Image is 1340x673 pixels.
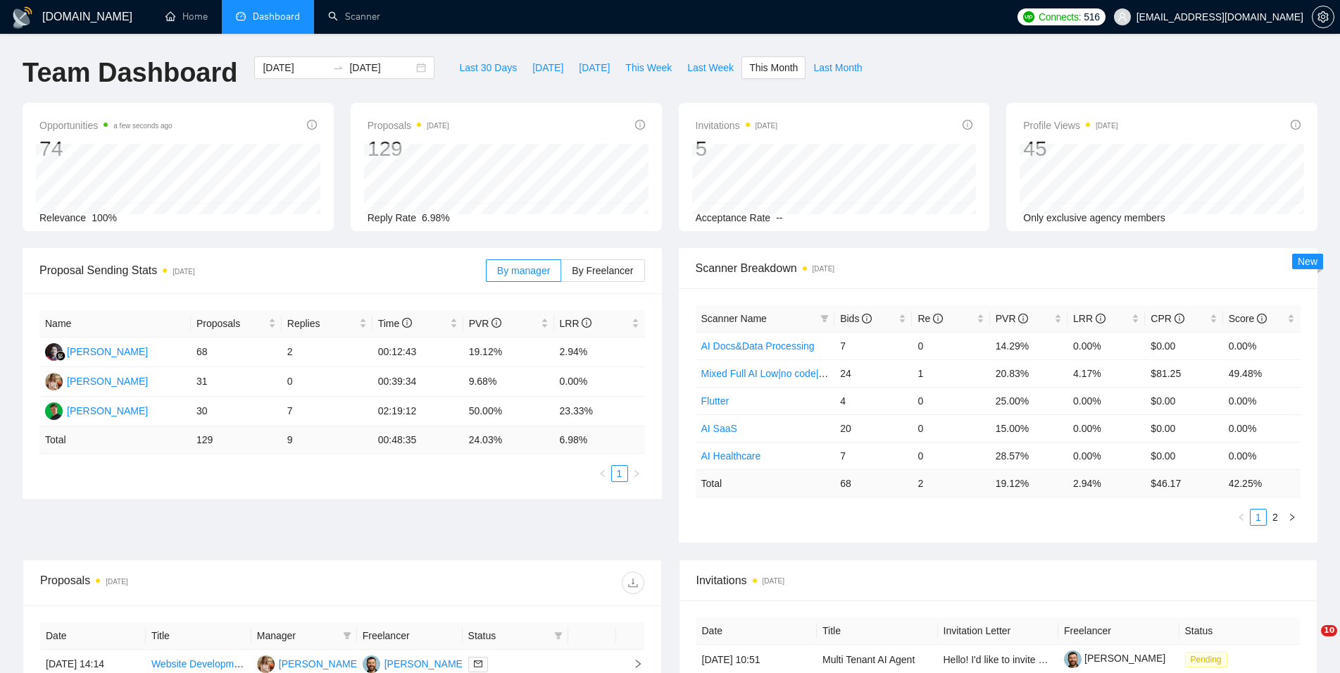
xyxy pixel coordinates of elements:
[1145,469,1222,497] td: $ 46.17
[1151,313,1184,324] span: CPR
[1023,11,1034,23] img: upwork-logo.png
[1073,313,1106,324] span: LRR
[763,577,784,585] time: [DATE]
[622,572,644,594] button: download
[45,345,148,357] a: SS[PERSON_NAME]
[340,625,354,646] span: filter
[1291,120,1301,130] span: info-circle
[1223,469,1301,497] td: 42.25 %
[1312,6,1334,28] button: setting
[372,426,463,454] td: 00:48:35
[701,313,767,324] span: Scanner Name
[191,426,282,454] td: 129
[1067,387,1145,414] td: 0.00%
[263,60,327,75] input: Start date
[933,314,943,323] span: info-circle
[579,60,610,75] span: [DATE]
[622,577,644,588] span: download
[56,351,65,361] img: gigradar-bm.png
[834,387,912,414] td: 4
[1185,653,1233,665] a: Pending
[1067,442,1145,469] td: 0.00%
[1223,387,1301,414] td: 0.00%
[582,318,591,328] span: info-circle
[554,426,645,454] td: 6.98 %
[349,60,413,75] input: End date
[1284,509,1301,526] button: right
[990,387,1067,414] td: 25.00%
[45,373,63,390] img: AV
[282,310,372,338] th: Replies
[820,314,829,323] span: filter
[1145,442,1222,469] td: $0.00
[67,373,148,389] div: [PERSON_NAME]
[191,338,282,367] td: 68
[165,11,208,23] a: homeHome
[332,62,344,73] span: swap-right
[918,313,943,324] span: Re
[378,318,412,329] span: Time
[912,442,989,469] td: 0
[632,469,641,478] span: right
[1250,509,1267,526] li: 1
[996,313,1029,324] span: PVR
[497,265,550,276] span: By manager
[422,212,450,223] span: 6.98%
[1233,509,1250,526] button: left
[622,659,643,669] span: right
[1223,359,1301,387] td: 49.48%
[1067,359,1145,387] td: 4.17%
[372,338,463,367] td: 00:12:43
[862,314,872,323] span: info-circle
[990,332,1067,359] td: 14.29%
[840,313,872,324] span: Bids
[106,578,127,586] time: [DATE]
[813,265,834,273] time: [DATE]
[368,117,449,134] span: Proposals
[1267,509,1284,526] li: 2
[384,656,465,672] div: [PERSON_NAME]
[23,56,237,89] h1: Team Dashboard
[92,212,117,223] span: 100%
[368,135,449,162] div: 129
[618,56,680,79] button: This Week
[1145,414,1222,442] td: $0.00
[756,122,777,130] time: [DATE]
[1145,332,1222,359] td: $0.00
[599,469,607,478] span: left
[834,332,912,359] td: 7
[628,465,645,482] button: right
[912,359,989,387] td: 1
[912,332,989,359] td: 0
[1023,135,1117,162] div: 45
[912,414,989,442] td: 0
[196,316,265,331] span: Proposals
[525,56,571,79] button: [DATE]
[236,11,246,21] span: dashboard
[357,622,463,650] th: Freelancer
[625,60,672,75] span: This Week
[363,657,465,669] a: VK[PERSON_NAME]
[67,344,148,359] div: [PERSON_NAME]
[328,11,380,23] a: searchScanner
[938,617,1059,645] th: Invitation Letter
[1064,650,1082,668] img: c1-JWQDXWEy3CnA6sRtFzzU22paoDq5cZnWyBNc3HWqwvuW0qNnjm1CMP-YmbEEtPC
[1237,513,1246,521] span: left
[282,367,372,397] td: 0
[1117,12,1127,22] span: user
[39,135,173,162] div: 74
[39,117,173,134] span: Opportunities
[1023,212,1165,223] span: Only exclusive agency members
[491,318,501,328] span: info-circle
[990,469,1067,497] td: 19.12 %
[749,60,798,75] span: This Month
[594,465,611,482] button: left
[463,426,554,454] td: 24.03 %
[307,120,317,130] span: info-circle
[257,655,275,673] img: AV
[912,387,989,414] td: 0
[990,359,1067,387] td: 20.83%
[696,469,835,497] td: Total
[776,212,782,223] span: --
[287,316,356,331] span: Replies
